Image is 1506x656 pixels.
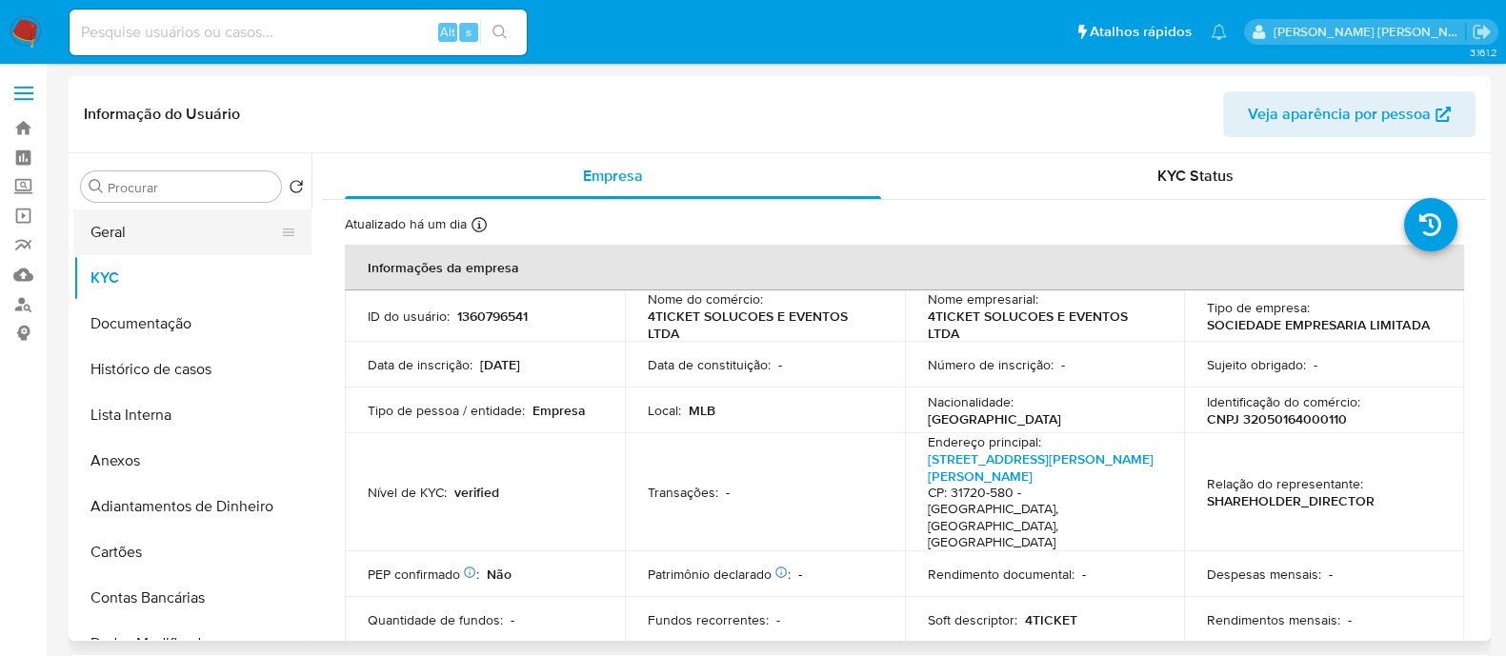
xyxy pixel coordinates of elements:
[1090,22,1192,42] span: Atalhos rápidos
[368,484,447,501] p: Nível de KYC :
[457,308,528,325] p: 1360796541
[1207,566,1321,583] p: Despesas mensais :
[1329,566,1333,583] p: -
[776,611,780,628] p: -
[1223,91,1476,137] button: Veja aparência por pessoa
[454,484,499,501] p: verified
[89,179,104,194] button: Procurar
[928,356,1054,373] p: Número de inscrição :
[480,19,519,46] button: search-icon
[368,402,525,419] p: Tipo de pessoa / entidade :
[928,485,1155,551] h4: CP: 31720-580 - [GEOGRAPHIC_DATA], [GEOGRAPHIC_DATA], [GEOGRAPHIC_DATA]
[1207,410,1347,427] p: CNPJ 32050164000110
[583,165,643,187] span: Empresa
[368,308,450,325] p: ID do usuário :
[648,402,681,419] p: Local :
[1025,611,1077,628] p: 4TICKET
[345,215,467,233] p: Atualizado há um dia
[73,392,311,438] button: Lista Interna
[928,433,1041,450] p: Endereço principal :
[368,356,472,373] p: Data de inscrição :
[928,566,1074,583] p: Rendimento documental :
[689,402,715,419] p: MLB
[726,484,730,501] p: -
[1207,356,1306,373] p: Sujeito obrigado :
[1207,611,1340,628] p: Rendimentos mensais :
[928,410,1061,427] p: [GEOGRAPHIC_DATA]
[84,105,240,124] h1: Informação do Usuário
[70,20,527,45] input: Pesquise usuários ou casos...
[928,393,1014,410] p: Nacionalidade :
[1207,475,1363,492] p: Relação do representante :
[1207,492,1375,509] p: SHAREHOLDER_DIRECTOR
[440,23,455,41] span: Alt
[73,438,311,484] button: Anexos
[487,566,512,583] p: Não
[368,611,503,628] p: Quantidade de fundos :
[466,23,472,41] span: s
[368,566,479,583] p: PEP confirmado :
[73,255,311,301] button: KYC
[73,301,311,347] button: Documentação
[480,356,520,373] p: [DATE]
[648,484,718,501] p: Transações :
[1248,91,1431,137] span: Veja aparência por pessoa
[648,290,763,308] p: Nome do comércio :
[798,566,802,583] p: -
[778,356,782,373] p: -
[73,347,311,392] button: Histórico de casos
[1082,566,1086,583] p: -
[73,575,311,621] button: Contas Bancárias
[648,308,874,342] p: 4TICKET SOLUCOES E EVENTOS LTDA
[345,245,1464,290] th: Informações da empresa
[928,611,1017,628] p: Soft descriptor :
[928,449,1154,486] a: [STREET_ADDRESS][PERSON_NAME][PERSON_NAME]
[532,402,586,419] p: Empresa
[1157,165,1234,187] span: KYC Status
[648,566,791,583] p: Patrimônio declarado :
[1207,299,1310,316] p: Tipo de empresa :
[108,179,273,196] input: Procurar
[289,179,304,200] button: Retornar ao pedido padrão
[1472,22,1492,42] a: Sair
[648,356,771,373] p: Data de constituição :
[73,209,296,255] button: Geral
[1274,23,1466,41] p: anna.almeida@mercadopago.com.br
[928,290,1038,308] p: Nome empresarial :
[1211,24,1227,40] a: Notificações
[648,611,769,628] p: Fundos recorrentes :
[73,529,311,575] button: Cartões
[928,308,1155,342] p: 4TICKET SOLUCOES E EVENTOS LTDA
[1207,316,1429,333] p: SOCIEDADE EMPRESARIA LIMITADA
[1348,611,1352,628] p: -
[511,611,514,628] p: -
[1207,393,1360,410] p: Identificação do comércio :
[1061,356,1065,373] p: -
[73,484,311,529] button: Adiantamentos de Dinheiro
[1314,356,1317,373] p: -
